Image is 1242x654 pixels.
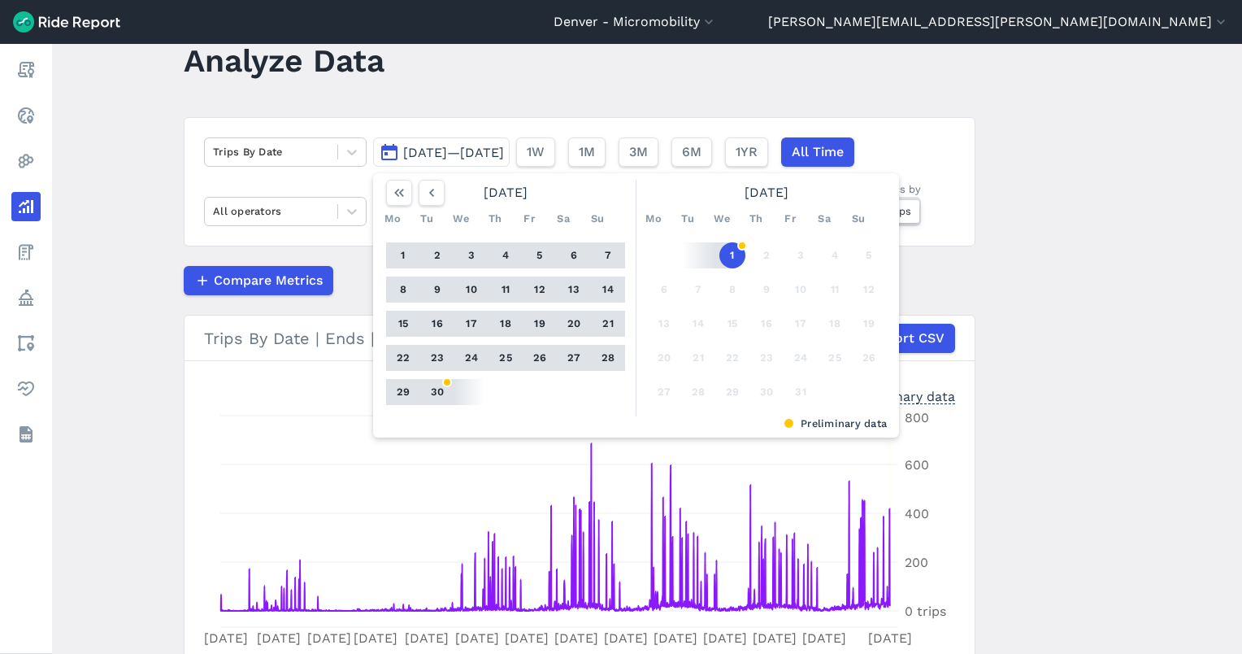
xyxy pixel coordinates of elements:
[595,277,621,303] button: 14
[595,311,621,337] button: 21
[516,137,555,167] button: 1W
[482,206,508,232] div: Th
[719,311,745,337] button: 15
[856,345,882,371] button: 26
[725,137,768,167] button: 1YR
[856,242,882,268] button: 5
[424,311,450,337] button: 16
[641,206,667,232] div: Mo
[204,630,248,646] tspan: [DATE]
[856,311,882,337] button: 19
[390,379,416,405] button: 29
[905,410,929,425] tspan: 800
[788,242,814,268] button: 3
[788,379,814,405] button: 31
[11,101,41,130] a: Realtime
[307,630,351,646] tspan: [DATE]
[905,555,928,570] tspan: 200
[868,630,912,646] tspan: [DATE]
[905,604,946,619] tspan: 0 trips
[373,137,510,167] button: [DATE]—[DATE]
[671,137,712,167] button: 6M
[753,242,780,268] button: 2
[641,180,892,206] div: [DATE]
[654,630,697,646] tspan: [DATE]
[822,277,848,303] button: 11
[448,206,474,232] div: We
[527,311,553,337] button: 19
[856,277,882,303] button: 12
[405,630,449,646] tspan: [DATE]
[802,630,846,646] tspan: [DATE]
[214,271,323,290] span: Compare Metrics
[871,329,945,348] span: Export CSV
[822,311,848,337] button: 18
[11,146,41,176] a: Heatmaps
[619,137,658,167] button: 3M
[184,38,384,83] h1: Analyze Data
[781,137,854,167] button: All Time
[505,630,549,646] tspan: [DATE]
[822,345,848,371] button: 25
[424,379,450,405] button: 30
[390,311,416,337] button: 15
[561,311,587,337] button: 20
[424,277,450,303] button: 9
[788,345,814,371] button: 24
[455,630,499,646] tspan: [DATE]
[743,206,769,232] div: Th
[561,277,587,303] button: 13
[11,238,41,267] a: Fees
[561,242,587,268] button: 6
[527,345,553,371] button: 26
[753,311,780,337] button: 16
[493,311,519,337] button: 18
[11,283,41,312] a: Policy
[629,142,648,162] span: 3M
[753,630,797,646] tspan: [DATE]
[257,630,301,646] tspan: [DATE]
[390,277,416,303] button: 8
[184,266,333,295] button: Compare Metrics
[579,142,595,162] span: 1M
[682,142,701,162] span: 6M
[493,277,519,303] button: 11
[561,345,587,371] button: 27
[777,206,803,232] div: Fr
[424,242,450,268] button: 2
[493,345,519,371] button: 25
[527,242,553,268] button: 5
[685,311,711,337] button: 14
[385,416,887,431] div: Preliminary data
[458,242,484,268] button: 3
[788,311,814,337] button: 17
[516,206,542,232] div: Fr
[11,192,41,221] a: Analyze
[380,206,406,232] div: Mo
[584,206,610,232] div: Su
[604,630,648,646] tspan: [DATE]
[685,345,711,371] button: 21
[424,345,450,371] button: 23
[550,206,576,232] div: Sa
[736,142,758,162] span: 1YR
[719,345,745,371] button: 22
[458,311,484,337] button: 17
[595,242,621,268] button: 7
[354,630,397,646] tspan: [DATE]
[11,329,41,358] a: Areas
[493,242,519,268] button: 4
[651,379,677,405] button: 27
[768,12,1229,32] button: [PERSON_NAME][EMAIL_ADDRESS][PERSON_NAME][DOMAIN_NAME]
[11,374,41,403] a: Health
[792,142,844,162] span: All Time
[685,277,711,303] button: 7
[651,345,677,371] button: 20
[390,242,416,268] button: 1
[527,277,553,303] button: 12
[527,142,545,162] span: 1W
[685,379,711,405] button: 28
[11,420,41,449] a: Datasets
[788,277,814,303] button: 10
[651,277,677,303] button: 6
